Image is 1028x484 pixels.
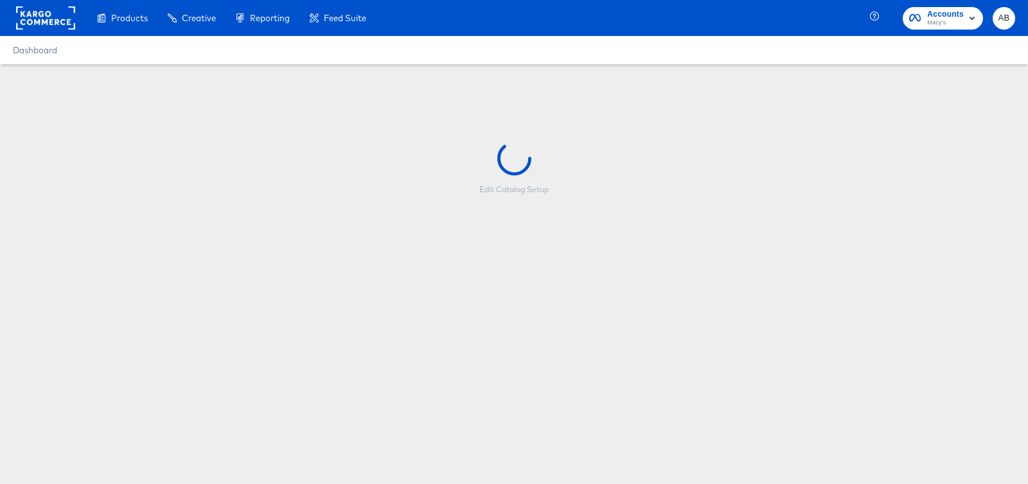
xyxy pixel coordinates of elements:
[182,13,216,23] span: Creative
[927,18,964,28] span: Macy's
[479,184,549,195] div: Edit Catalog Setup
[250,13,290,23] span: Reporting
[111,13,148,23] span: Products
[903,7,983,30] button: AccountsMacy's
[993,7,1015,30] button: AB
[927,8,964,21] span: Accounts
[324,13,366,23] span: Feed Suite
[998,11,1010,26] span: AB
[13,45,57,55] a: Dashboard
